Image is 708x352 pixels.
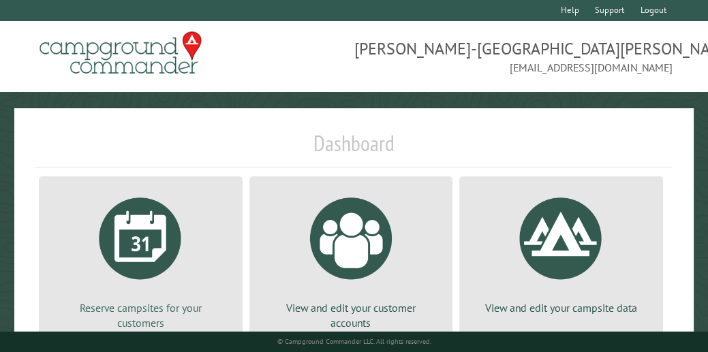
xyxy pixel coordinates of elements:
[266,187,437,331] a: View and edit your customer accounts
[476,300,647,315] p: View and edit your campsite data
[354,37,673,76] span: [PERSON_NAME]-[GEOGRAPHIC_DATA][PERSON_NAME] [EMAIL_ADDRESS][DOMAIN_NAME]
[55,187,226,331] a: Reserve campsites for your customers
[476,187,647,315] a: View and edit your campsite data
[55,300,226,331] p: Reserve campsites for your customers
[277,337,431,346] small: © Campground Commander LLC. All rights reserved.
[266,300,437,331] p: View and edit your customer accounts
[35,27,206,80] img: Campground Commander
[35,130,673,167] h1: Dashboard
